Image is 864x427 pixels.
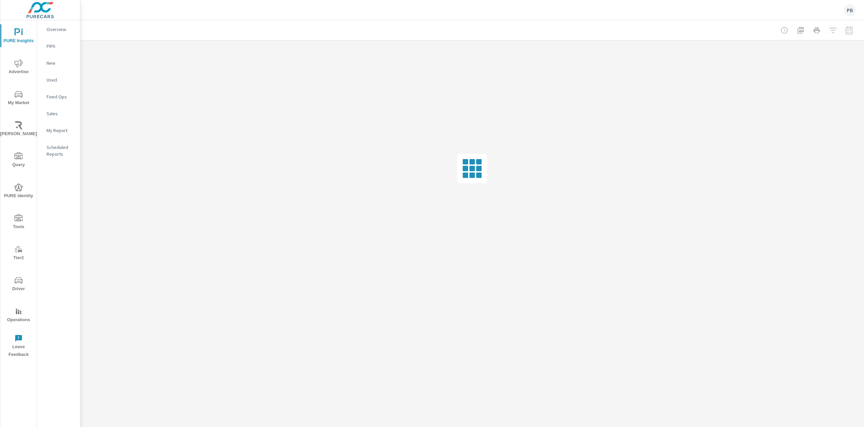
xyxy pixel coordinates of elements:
p: Fixed Ops [47,93,75,100]
div: Used [37,75,80,85]
span: Tools [2,214,35,231]
div: New [37,58,80,68]
span: [PERSON_NAME] [2,121,35,138]
p: Used [47,77,75,83]
span: Advertise [2,59,35,76]
p: My Report [47,127,75,134]
div: Sales [37,109,80,119]
div: nav menu [0,20,37,361]
div: Overview [37,24,80,34]
p: Overview [47,26,75,33]
span: Query [2,152,35,169]
span: Operations [2,307,35,324]
p: PIPA [47,43,75,50]
span: PURE Insights [2,28,35,45]
span: My Market [2,90,35,107]
div: My Report [37,125,80,135]
div: PB [844,4,856,16]
span: Driver [2,276,35,293]
div: PIPA [37,41,80,51]
div: Scheduled Reports [37,142,80,159]
p: Sales [47,110,75,117]
div: Fixed Ops [37,92,80,102]
span: Tier2 [2,245,35,262]
p: Scheduled Reports [47,144,75,157]
p: New [47,60,75,66]
span: Leave Feedback [2,334,35,359]
span: PURE Identity [2,183,35,200]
